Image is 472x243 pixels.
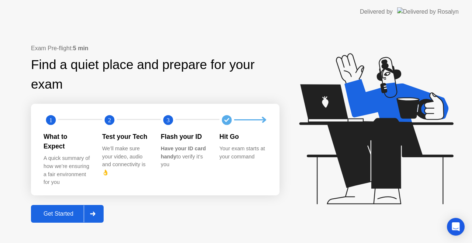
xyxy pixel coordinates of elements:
div: Open Intercom Messenger [447,218,465,236]
div: A quick summary of how we’re ensuring a fair environment for you [44,154,90,186]
div: We’ll make sure your video, audio and connectivity is 👌 [102,145,149,177]
div: Find a quiet place and prepare for your exam [31,55,280,94]
div: Flash your ID [161,132,208,141]
text: 3 [167,116,170,123]
b: 5 min [73,45,88,51]
div: Hit Go [219,132,266,141]
img: Delivered by Rosalyn [397,7,459,16]
text: 2 [108,116,111,123]
div: Test your Tech [102,132,149,141]
div: Get Started [33,211,84,217]
div: Your exam starts at your command [219,145,266,161]
div: What to Expect [44,132,90,151]
b: Have your ID card handy [161,146,206,160]
div: Exam Pre-flight: [31,44,280,53]
text: 1 [49,116,52,123]
button: Get Started [31,205,104,223]
div: to verify it’s you [161,145,208,169]
div: Delivered by [360,7,393,16]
